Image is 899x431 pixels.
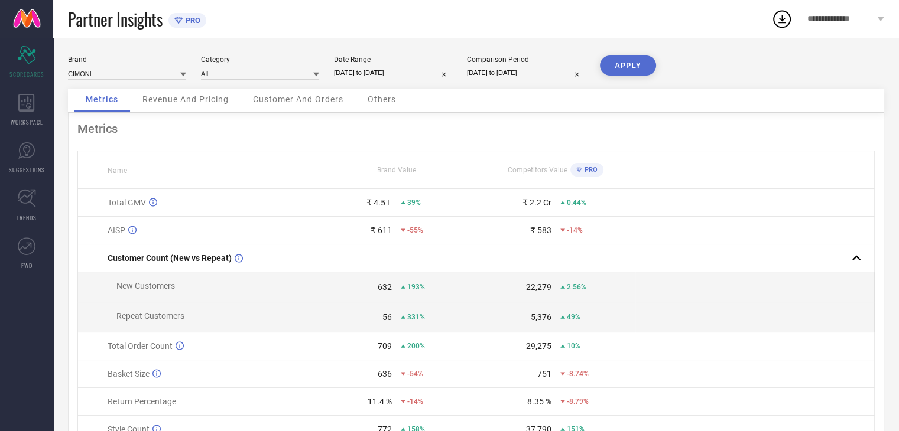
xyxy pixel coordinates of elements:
[567,313,580,321] span: 49%
[9,165,45,174] span: SUGGESTIONS
[407,397,423,406] span: -14%
[142,94,229,104] span: Revenue And Pricing
[334,67,452,79] input: Select date range
[108,397,176,406] span: Return Percentage
[253,94,343,104] span: Customer And Orders
[378,282,392,292] div: 632
[183,16,200,25] span: PRO
[368,94,396,104] span: Others
[116,281,175,290] span: New Customers
[108,166,127,175] span: Name
[567,370,589,378] span: -8.74%
[567,397,589,406] span: -8.79%
[11,117,43,126] span: WORKSPACE
[108,226,125,235] span: AISP
[526,341,551,351] div: 29,275
[527,397,551,406] div: 8.35 %
[68,7,163,31] span: Partner Insights
[567,342,580,350] span: 10%
[378,341,392,351] div: 709
[771,8,793,30] div: Open download list
[508,166,567,174] span: Competitors Value
[368,397,392,406] div: 11.4 %
[377,166,416,174] span: Brand Value
[378,369,392,378] div: 636
[530,226,551,235] div: ₹ 583
[9,70,44,79] span: SCORECARDS
[467,67,585,79] input: Select comparison period
[526,282,551,292] div: 22,279
[382,312,392,322] div: 56
[531,312,551,322] div: 5,376
[201,55,319,64] div: Category
[77,122,875,136] div: Metrics
[407,198,421,207] span: 39%
[17,213,37,222] span: TRENDS
[407,342,425,350] span: 200%
[567,226,583,234] span: -14%
[522,198,551,207] div: ₹ 2.2 Cr
[407,370,423,378] span: -54%
[371,226,392,235] div: ₹ 611
[108,369,150,378] span: Basket Size
[582,166,598,174] span: PRO
[537,369,551,378] div: 751
[108,253,232,263] span: Customer Count (New vs Repeat)
[407,313,425,321] span: 331%
[600,55,656,76] button: APPLY
[567,198,586,207] span: 0.44%
[21,261,33,270] span: FWD
[116,311,184,321] span: Repeat Customers
[86,94,118,104] span: Metrics
[68,55,186,64] div: Brand
[366,198,392,207] div: ₹ 4.5 L
[467,55,585,64] div: Comparison Period
[334,55,452,64] div: Date Range
[567,283,586,291] span: 2.56%
[407,283,425,291] span: 193%
[407,226,423,234] span: -55%
[108,198,146,207] span: Total GMV
[108,341,173,351] span: Total Order Count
